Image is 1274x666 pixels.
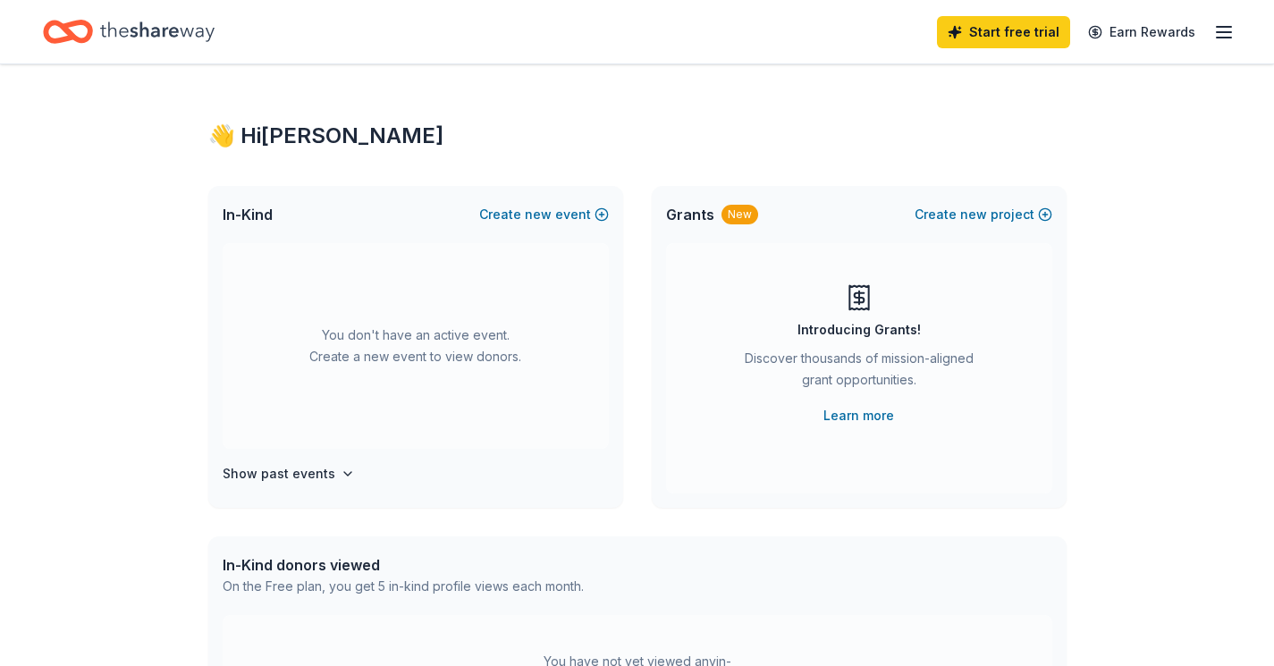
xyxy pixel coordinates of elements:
[738,348,981,398] div: Discover thousands of mission-aligned grant opportunities.
[43,11,215,53] a: Home
[666,204,714,225] span: Grants
[915,204,1052,225] button: Createnewproject
[960,204,987,225] span: new
[223,204,273,225] span: In-Kind
[1077,16,1206,48] a: Earn Rewards
[223,554,584,576] div: In-Kind donors viewed
[223,463,355,485] button: Show past events
[525,204,552,225] span: new
[479,204,609,225] button: Createnewevent
[223,576,584,597] div: On the Free plan, you get 5 in-kind profile views each month.
[823,405,894,426] a: Learn more
[721,205,758,224] div: New
[208,122,1067,150] div: 👋 Hi [PERSON_NAME]
[223,243,609,449] div: You don't have an active event. Create a new event to view donors.
[797,319,921,341] div: Introducing Grants!
[937,16,1070,48] a: Start free trial
[223,463,335,485] h4: Show past events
